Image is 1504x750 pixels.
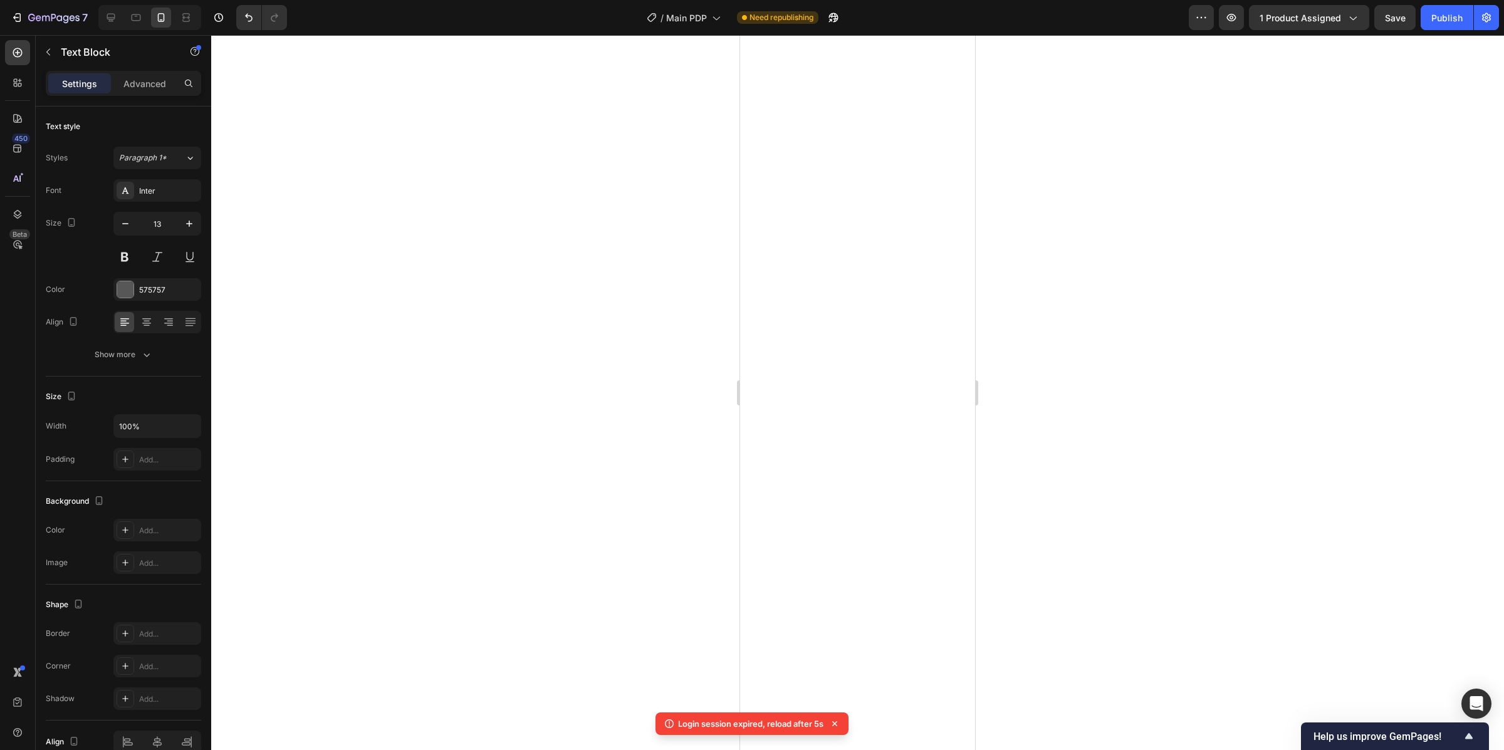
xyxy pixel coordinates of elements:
[139,661,198,672] div: Add...
[139,525,198,536] div: Add...
[46,557,68,568] div: Image
[1260,11,1341,24] span: 1 product assigned
[1313,731,1461,742] span: Help us improve GemPages!
[46,660,71,672] div: Corner
[46,524,65,536] div: Color
[82,10,88,25] p: 7
[46,284,65,295] div: Color
[236,5,287,30] div: Undo/Redo
[113,147,201,169] button: Paragraph 1*
[46,215,79,232] div: Size
[139,558,198,569] div: Add...
[46,493,107,510] div: Background
[46,388,79,405] div: Size
[1249,5,1369,30] button: 1 product assigned
[46,628,70,639] div: Border
[46,454,75,465] div: Padding
[1421,5,1473,30] button: Publish
[661,11,664,24] span: /
[5,5,93,30] button: 7
[46,693,75,704] div: Shadow
[46,596,86,613] div: Shape
[46,420,66,432] div: Width
[1431,11,1463,24] div: Publish
[139,628,198,640] div: Add...
[139,284,198,296] div: 575757
[139,694,198,705] div: Add...
[1461,689,1491,719] div: Open Intercom Messenger
[1374,5,1416,30] button: Save
[666,11,707,24] span: Main PDP
[46,185,61,196] div: Font
[61,44,167,60] p: Text Block
[46,152,68,164] div: Styles
[9,229,30,239] div: Beta
[678,717,823,730] p: Login session expired, reload after 5s
[46,343,201,366] button: Show more
[1313,729,1476,744] button: Show survey - Help us improve GemPages!
[123,77,166,90] p: Advanced
[139,185,198,197] div: Inter
[119,152,167,164] span: Paragraph 1*
[46,121,80,132] div: Text style
[1385,13,1406,23] span: Save
[114,415,201,437] input: Auto
[95,348,153,361] div: Show more
[46,314,81,331] div: Align
[62,77,97,90] p: Settings
[740,35,975,750] iframe: Design area
[139,454,198,466] div: Add...
[749,12,813,23] span: Need republishing
[12,133,30,143] div: 450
